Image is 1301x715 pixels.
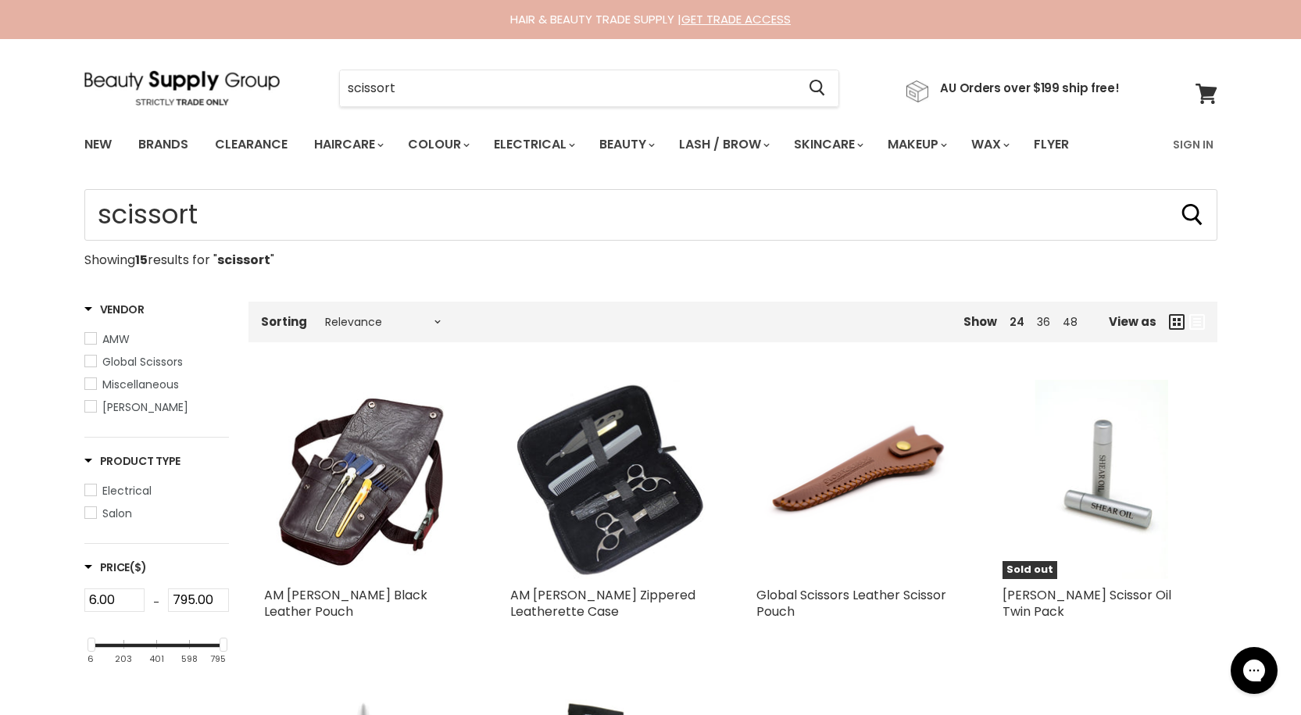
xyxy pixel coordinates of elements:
[588,128,664,161] a: Beauty
[757,380,955,579] img: Global Scissors Leather Scissor Pouch
[73,128,123,161] a: New
[65,12,1237,27] div: HAIR & BEAUTY TRADE SUPPLY |
[782,128,873,161] a: Skincare
[264,380,463,579] a: AM Williams Black Leather Pouch
[264,387,463,571] img: AM Williams Black Leather Pouch
[1109,315,1156,328] span: View as
[1180,202,1205,227] button: Search
[1022,128,1081,161] a: Flyer
[302,128,393,161] a: Haircare
[797,70,838,106] button: Search
[168,588,229,612] input: Max Price
[135,251,148,269] strong: 15
[88,654,94,664] div: 6
[84,302,145,317] h3: Vendor
[84,559,147,575] span: Price
[102,331,130,347] span: AMW
[84,189,1217,241] form: Product
[84,331,229,348] a: AMW
[102,506,132,521] span: Salon
[84,588,145,612] input: Min Price
[115,654,132,664] div: 203
[181,654,198,664] div: 598
[1003,586,1171,620] a: [PERSON_NAME] Scissor Oil Twin Pack
[264,586,427,620] a: AM [PERSON_NAME] Black Leather Pouch
[84,559,147,575] h3: Price($)
[1010,314,1024,330] a: 24
[84,189,1217,241] input: Search
[396,128,479,161] a: Colour
[339,70,839,107] form: Product
[340,70,797,106] input: Search
[1003,561,1057,579] span: Sold out
[65,122,1237,167] nav: Main
[203,128,299,161] a: Clearance
[963,313,997,330] span: Show
[84,505,229,522] a: Salon
[130,559,146,575] span: ($)
[1035,380,1168,579] img: Wahl Scissor Oil Twin Pack
[127,128,200,161] a: Brands
[1063,314,1078,330] a: 48
[217,251,270,269] strong: scissort
[84,399,229,416] a: Wahl
[667,128,779,161] a: Lash / Brow
[681,11,791,27] a: GET TRADE ACCESS
[145,588,168,617] div: -
[1163,128,1223,161] a: Sign In
[73,122,1122,167] ul: Main menu
[102,483,152,499] span: Electrical
[1037,314,1050,330] a: 36
[84,253,1217,267] p: Showing results for " "
[84,482,229,499] a: Electrical
[482,128,584,161] a: Electrical
[149,654,164,664] div: 401
[960,128,1019,161] a: Wax
[510,586,695,620] a: AM [PERSON_NAME] Zippered Leatherette Case
[84,353,229,370] a: Global Scissors
[210,654,226,664] div: 795
[84,453,181,469] h3: Product Type
[756,380,956,579] a: Global Scissors Leather Scissor Pouch
[261,315,307,328] label: Sorting
[1223,642,1285,699] iframe: Gorgias live chat messenger
[84,376,229,393] a: Miscellaneous
[1003,380,1202,579] a: Wahl Scissor Oil Twin PackSold out
[102,377,179,392] span: Miscellaneous
[756,586,946,620] a: Global Scissors Leather Scissor Pouch
[102,399,188,415] span: [PERSON_NAME]
[510,380,709,579] a: AM Williams Zippered Leatherette Case
[102,354,183,370] span: Global Scissors
[876,128,956,161] a: Makeup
